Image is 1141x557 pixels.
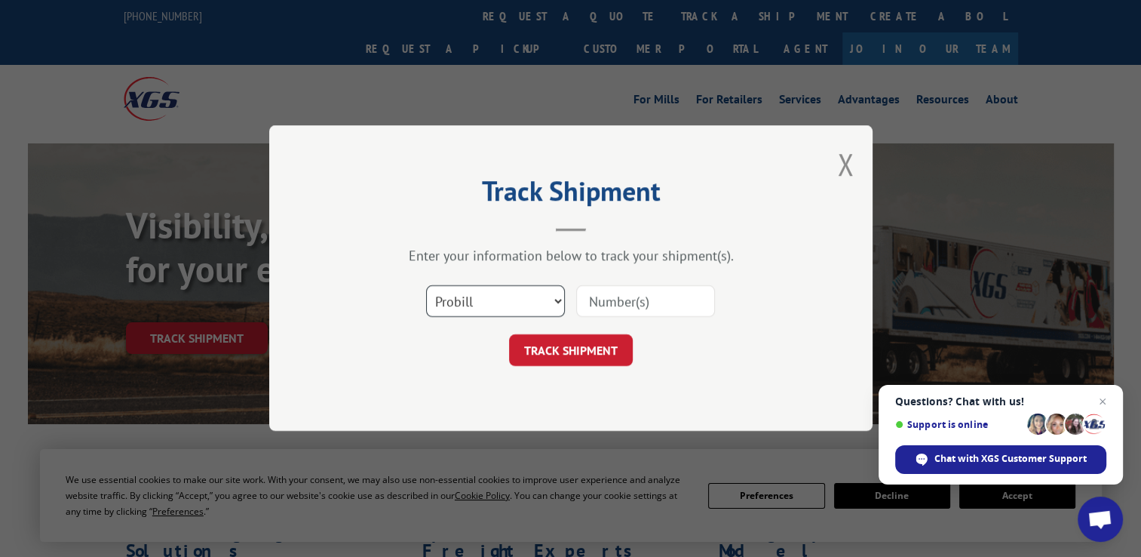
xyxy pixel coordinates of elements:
[895,395,1106,408] span: Questions? Chat with us!
[576,286,715,318] input: Number(s)
[509,335,633,367] button: TRACK SHIPMENT
[345,248,797,265] div: Enter your information below to track your shipment(s).
[1078,497,1123,542] a: Open chat
[934,452,1087,466] span: Chat with XGS Customer Support
[895,445,1106,474] span: Chat with XGS Customer Support
[895,419,1022,430] span: Support is online
[345,180,797,209] h2: Track Shipment
[837,144,854,184] button: Close modal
